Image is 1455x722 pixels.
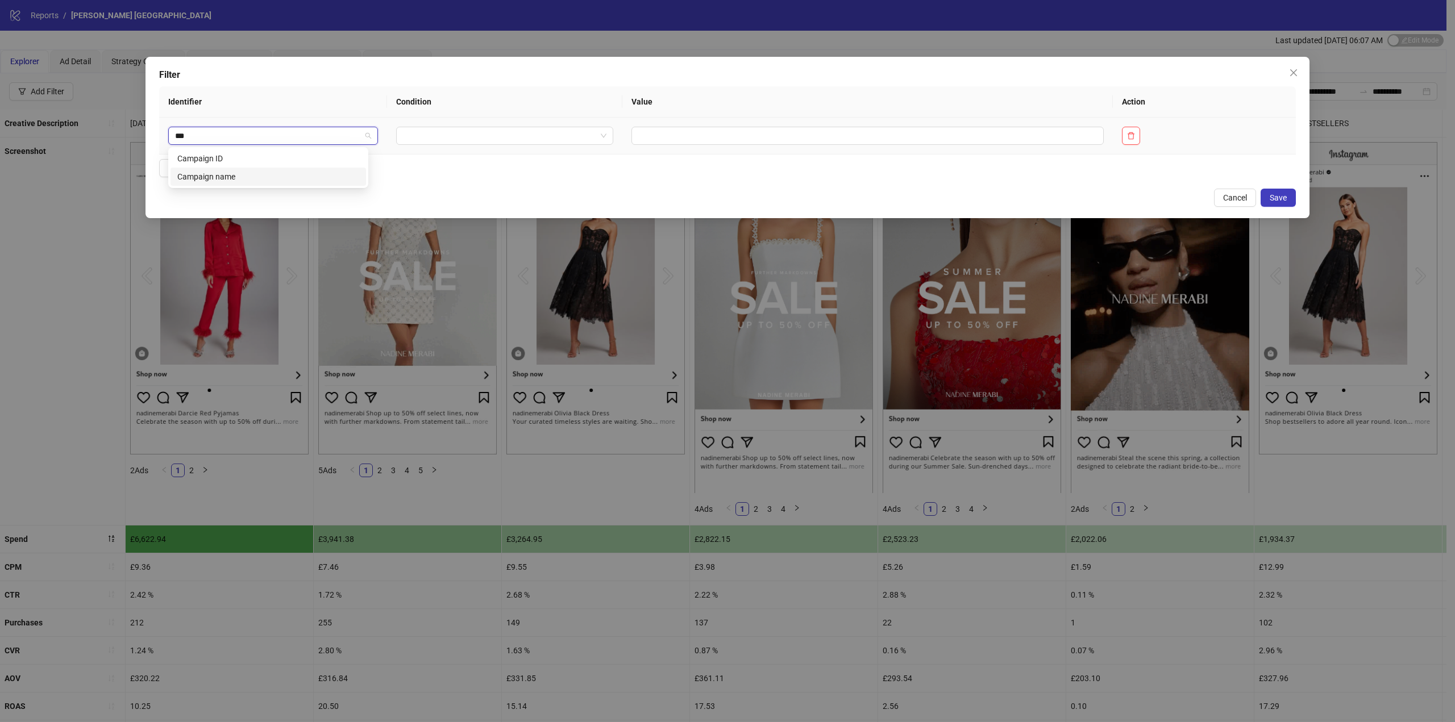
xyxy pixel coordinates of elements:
[1223,193,1247,202] span: Cancel
[1261,189,1296,207] button: Save
[622,86,1113,118] th: Value
[159,86,387,118] th: Identifier
[387,86,622,118] th: Condition
[171,168,366,186] div: Campaign name
[177,170,359,183] div: Campaign name
[177,152,359,165] div: Campaign ID
[1214,189,1256,207] button: Cancel
[1289,68,1298,77] span: close
[1284,64,1303,82] button: Close
[159,159,204,177] button: Add
[1127,132,1135,140] span: delete
[159,68,1296,82] div: Filter
[171,149,366,168] div: Campaign ID
[1113,86,1296,118] th: Action
[1270,193,1287,202] span: Save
